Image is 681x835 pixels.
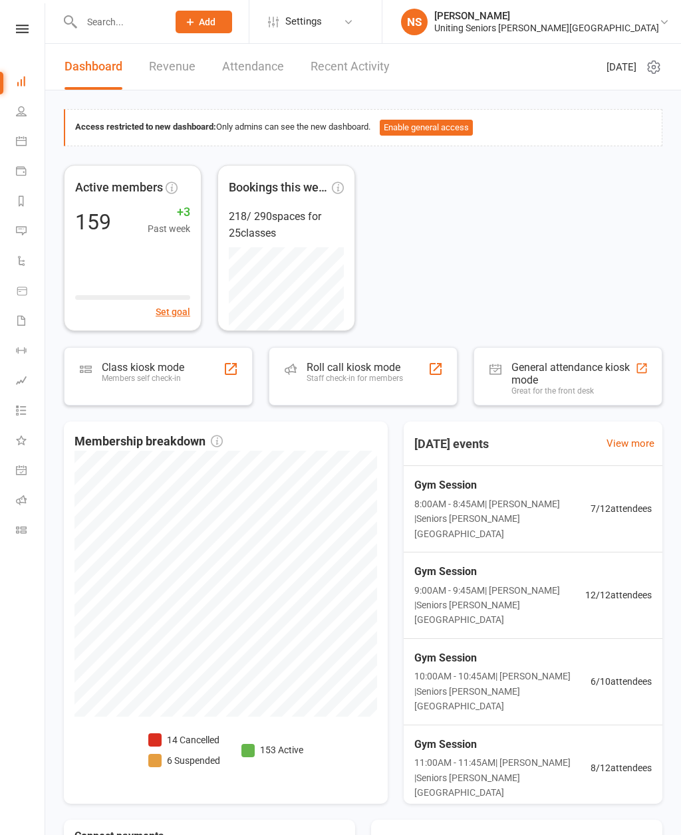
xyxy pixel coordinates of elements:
span: [DATE] [607,59,636,75]
div: NS [401,9,428,35]
span: Gym Session [414,477,591,494]
div: Roll call kiosk mode [307,361,403,374]
span: Gym Session [414,563,585,580]
div: [PERSON_NAME] [434,10,659,22]
a: View more [607,435,654,451]
a: Assessments [16,367,46,397]
div: 159 [75,211,111,233]
span: Gym Session [414,736,591,753]
div: Members self check-in [102,374,184,383]
span: Active members [75,178,163,197]
div: Staff check-in for members [307,374,403,383]
a: General attendance kiosk mode [16,457,46,487]
li: 6 Suspended [148,753,220,768]
button: Enable general access [380,120,473,136]
span: 11:00AM - 11:45AM | [PERSON_NAME] | Seniors [PERSON_NAME][GEOGRAPHIC_DATA] [414,755,591,800]
a: Roll call kiosk mode [16,487,46,517]
a: Payments [16,158,46,187]
a: Product Sales [16,277,46,307]
strong: Access restricted to new dashboard: [75,122,216,132]
button: Add [176,11,232,33]
div: 218 / 290 spaces for 25 classes [229,208,344,242]
a: Calendar [16,128,46,158]
a: What's New [16,427,46,457]
span: 6 / 10 attendees [591,674,652,689]
span: Bookings this week [229,178,329,197]
li: 153 Active [241,743,303,757]
button: Set goal [156,304,190,319]
span: Past week [148,221,190,236]
span: Membership breakdown [74,432,223,451]
input: Search... [77,13,158,31]
span: Add [199,17,215,27]
div: Only admins can see the new dashboard. [75,120,652,136]
span: 7 / 12 attendees [591,501,652,516]
span: +3 [148,203,190,222]
span: 10:00AM - 10:45AM | [PERSON_NAME] | Seniors [PERSON_NAME][GEOGRAPHIC_DATA] [414,669,591,713]
a: Dashboard [65,44,122,90]
a: Dashboard [16,68,46,98]
span: 8 / 12 attendees [591,761,652,775]
span: 9:00AM - 9:45AM | [PERSON_NAME] | Seniors [PERSON_NAME][GEOGRAPHIC_DATA] [414,583,585,628]
div: General attendance kiosk mode [511,361,635,386]
span: Gym Session [414,650,591,667]
a: Recent Activity [311,44,390,90]
span: 12 / 12 attendees [585,588,652,602]
span: 8:00AM - 8:45AM | [PERSON_NAME] | Seniors [PERSON_NAME][GEOGRAPHIC_DATA] [414,497,591,541]
a: Class kiosk mode [16,517,46,546]
li: 14 Cancelled [148,733,220,747]
div: Class kiosk mode [102,361,184,374]
div: Great for the front desk [511,386,635,396]
span: Settings [285,7,322,37]
a: Reports [16,187,46,217]
a: Revenue [149,44,196,90]
a: Attendance [222,44,284,90]
h3: [DATE] events [404,432,499,456]
a: People [16,98,46,128]
div: Uniting Seniors [PERSON_NAME][GEOGRAPHIC_DATA] [434,22,659,34]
